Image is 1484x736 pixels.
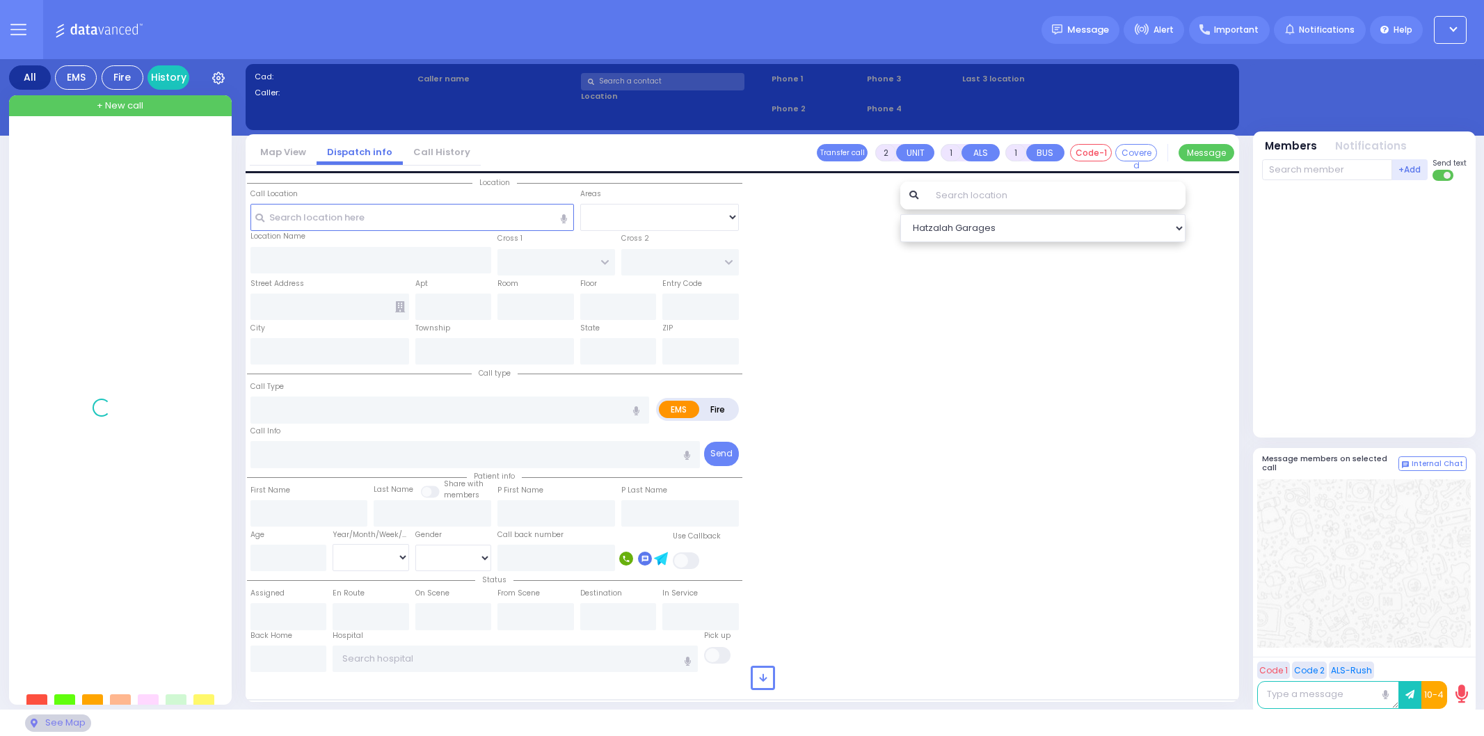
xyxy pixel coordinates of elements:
input: Search member [1262,159,1392,180]
input: Search a contact [581,73,744,90]
button: Code 2 [1292,662,1327,679]
div: EMS [55,65,97,90]
label: Back Home [250,630,292,641]
button: ALS [962,144,1000,161]
label: In Service [662,588,698,599]
button: ALS-Rush [1329,662,1374,679]
div: See map [25,714,90,732]
button: Send [704,442,739,466]
label: Last Name [374,484,413,495]
span: members [444,490,479,500]
span: Help [1394,24,1412,36]
label: Caller: [255,87,413,99]
label: Areas [580,189,601,200]
label: Location Name [250,231,305,242]
label: Last 3 location [962,73,1096,85]
a: History [147,65,189,90]
label: Caller name [417,73,576,85]
button: Members [1265,138,1317,154]
button: Code-1 [1070,144,1112,161]
a: Dispatch info [317,145,403,159]
label: Apt [415,278,428,289]
label: Age [250,529,264,541]
label: On Scene [415,588,449,599]
label: P First Name [497,485,543,496]
button: +Add [1392,159,1428,180]
label: Call back number [497,529,564,541]
label: Call Info [250,426,280,437]
label: Room [497,278,518,289]
span: Status [475,575,513,585]
label: Fire [699,401,737,418]
button: Notifications [1335,138,1407,154]
label: Turn off text [1433,168,1455,182]
span: Other building occupants [395,301,405,312]
label: EMS [659,401,699,418]
a: Call History [403,145,481,159]
small: Share with [444,479,484,489]
button: Transfer call [817,144,868,161]
input: Search hospital [333,646,698,672]
label: ZIP [662,323,673,334]
span: Important [1214,24,1259,36]
label: Gender [415,529,442,541]
label: Call Location [250,189,298,200]
label: Hospital [333,630,363,641]
span: Internal Chat [1412,459,1463,469]
span: Phone 1 [772,73,862,85]
label: Cross 1 [497,233,522,244]
span: Phone 4 [867,103,957,115]
div: Fire [102,65,143,90]
label: Entry Code [662,278,702,289]
button: Code 1 [1257,662,1290,679]
span: Phone 2 [772,103,862,115]
span: Call type [472,368,518,378]
label: State [580,323,600,334]
a: Map View [250,145,317,159]
span: + New call [97,99,143,113]
input: Search location here [250,204,574,230]
span: Patient info [467,471,522,481]
button: 10-4 [1421,681,1447,709]
label: Use Callback [673,531,721,542]
span: Location [472,177,517,188]
button: Message [1179,144,1234,161]
label: Floor [580,278,597,289]
div: Year/Month/Week/Day [333,529,409,541]
input: Search location [927,182,1185,209]
label: Township [415,323,450,334]
label: From Scene [497,588,540,599]
label: City [250,323,265,334]
label: En Route [333,588,365,599]
label: Street Address [250,278,304,289]
label: Cross 2 [621,233,649,244]
label: Pick up [704,630,731,641]
span: Alert [1154,24,1174,36]
label: Call Type [250,381,284,392]
span: Send text [1433,158,1467,168]
label: Cad: [255,71,413,83]
label: Destination [580,588,622,599]
img: message.svg [1052,24,1062,35]
button: Internal Chat [1398,456,1467,472]
img: Logo [55,21,147,38]
h5: Message members on selected call [1262,454,1398,472]
button: UNIT [896,144,934,161]
span: Message [1067,23,1109,37]
span: Notifications [1299,24,1355,36]
label: Location [581,90,767,102]
div: All [9,65,51,90]
span: Phone 3 [867,73,957,85]
button: Covered [1115,144,1157,161]
label: Assigned [250,588,285,599]
button: BUS [1026,144,1064,161]
label: First Name [250,485,290,496]
label: P Last Name [621,485,667,496]
img: comment-alt.png [1402,461,1409,468]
